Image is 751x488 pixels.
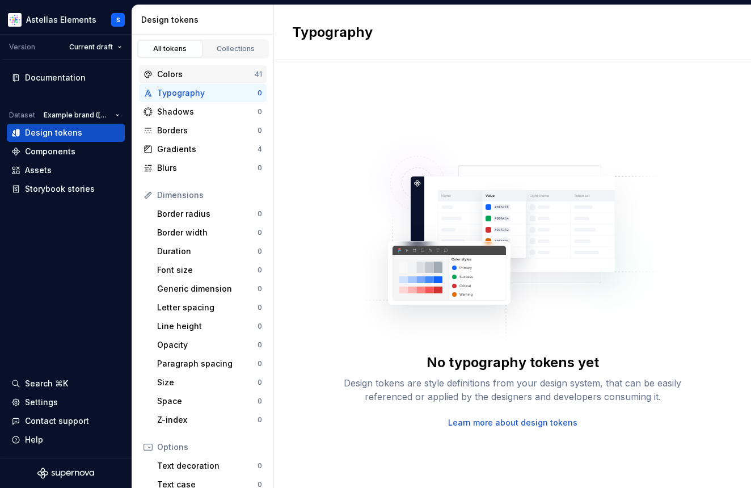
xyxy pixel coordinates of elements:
[157,162,258,174] div: Blurs
[157,125,258,136] div: Borders
[331,376,694,403] div: Design tokens are style definitions from your design system, that can be easily referenced or app...
[157,264,258,276] div: Font size
[258,107,262,116] div: 0
[7,142,125,161] a: Components
[25,72,86,83] div: Documentation
[258,415,262,424] div: 0
[157,414,258,426] div: Z-index
[157,396,258,407] div: Space
[25,183,95,195] div: Storybook stories
[8,13,22,27] img: b2369ad3-f38c-46c1-b2a2-f2452fdbdcd2.png
[157,283,258,295] div: Generic dimension
[153,205,267,223] a: Border radius0
[208,44,264,53] div: Collections
[153,355,267,373] a: Paragraph spacing0
[153,242,267,260] a: Duration0
[7,375,125,393] button: Search ⌘K
[25,127,82,138] div: Design tokens
[258,359,262,368] div: 0
[153,336,267,354] a: Opacity0
[25,434,43,445] div: Help
[7,69,125,87] a: Documentation
[9,111,35,120] div: Dataset
[258,145,262,154] div: 4
[7,431,125,449] button: Help
[157,441,262,453] div: Options
[258,303,262,312] div: 0
[157,339,258,351] div: Opacity
[258,322,262,331] div: 0
[258,397,262,406] div: 0
[157,144,258,155] div: Gradients
[157,208,258,220] div: Border radius
[258,247,262,256] div: 0
[258,126,262,135] div: 0
[141,14,269,26] div: Design tokens
[25,165,52,176] div: Assets
[258,378,262,387] div: 0
[258,340,262,350] div: 0
[292,23,373,41] h2: Typography
[139,159,267,177] a: Blurs0
[9,43,35,52] div: Version
[7,412,125,430] button: Contact support
[255,70,262,79] div: 41
[153,224,267,242] a: Border width0
[116,15,120,24] div: S
[157,460,258,472] div: Text decoration
[25,415,89,427] div: Contact support
[157,227,258,238] div: Border width
[258,89,262,98] div: 0
[7,180,125,198] a: Storybook stories
[7,161,125,179] a: Assets
[157,377,258,388] div: Size
[142,44,199,53] div: All tokens
[69,43,113,52] span: Current draft
[25,397,58,408] div: Settings
[258,461,262,470] div: 0
[139,103,267,121] a: Shadows0
[157,87,258,99] div: Typography
[153,280,267,298] a: Generic dimension0
[258,163,262,173] div: 0
[157,246,258,257] div: Duration
[25,378,68,389] div: Search ⌘K
[153,457,267,475] a: Text decoration0
[7,393,125,411] a: Settings
[2,7,129,32] button: Astellas ElementsS
[64,39,127,55] button: Current draft
[448,417,577,428] a: Learn more about design tokens
[258,228,262,237] div: 0
[427,354,599,372] div: No typography tokens yet
[153,411,267,429] a: Z-index0
[153,373,267,392] a: Size0
[44,111,111,120] span: Example brand ([GEOGRAPHIC_DATA])
[139,140,267,158] a: Gradients4
[153,317,267,335] a: Line height0
[153,392,267,410] a: Space0
[39,107,125,123] button: Example brand ([GEOGRAPHIC_DATA])
[157,106,258,117] div: Shadows
[258,209,262,218] div: 0
[157,358,258,369] div: Paragraph spacing
[258,284,262,293] div: 0
[139,65,267,83] a: Colors41
[139,121,267,140] a: Borders0
[157,69,255,80] div: Colors
[26,14,96,26] div: Astellas Elements
[157,302,258,313] div: Letter spacing
[153,261,267,279] a: Font size0
[37,468,94,479] svg: Supernova Logo
[157,190,262,201] div: Dimensions
[25,146,75,157] div: Components
[7,124,125,142] a: Design tokens
[258,266,262,275] div: 0
[139,84,267,102] a: Typography0
[153,298,267,317] a: Letter spacing0
[157,321,258,332] div: Line height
